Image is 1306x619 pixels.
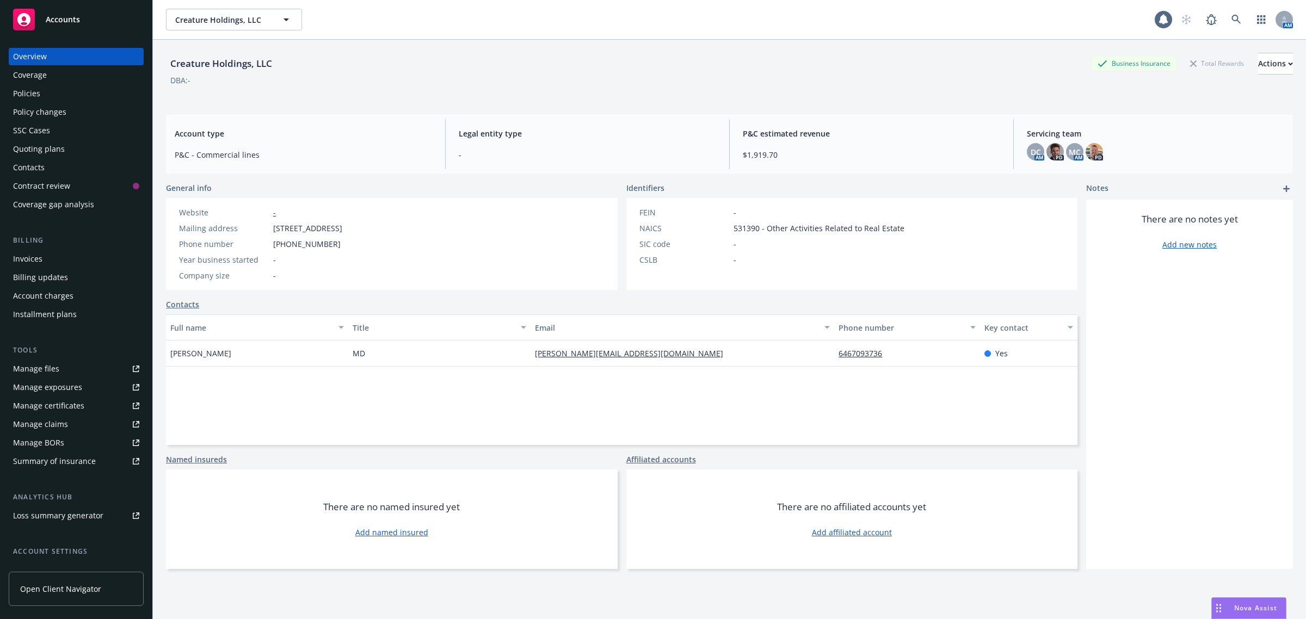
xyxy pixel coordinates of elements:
a: Coverage [9,66,144,84]
span: Accounts [46,15,80,24]
div: Company size [179,270,269,281]
a: Add new notes [1162,239,1217,250]
a: SSC Cases [9,122,144,139]
span: Nova Assist [1234,603,1277,612]
div: Full name [170,322,332,333]
a: Manage exposures [9,379,144,396]
div: Installment plans [13,306,77,323]
span: Creature Holdings, LLC [175,14,269,26]
a: Quoting plans [9,140,144,158]
div: Overview [13,48,47,65]
div: Drag to move [1212,598,1225,618]
a: Manage BORs [9,434,144,451]
div: Total Rewards [1185,57,1249,70]
a: Contacts [166,299,199,310]
span: - [734,238,736,250]
div: Website [179,207,269,218]
div: Business Insurance [1092,57,1176,70]
div: Manage claims [13,416,68,433]
a: Policy changes [9,103,144,121]
div: Mailing address [179,222,269,234]
div: Phone number [839,322,964,333]
div: Phone number [179,238,269,250]
a: Loss summary generator [9,507,144,524]
div: Billing updates [13,269,68,286]
span: MD [353,348,365,359]
a: Policies [9,85,144,102]
img: photo [1086,143,1103,160]
span: Account type [175,128,432,139]
div: Year business started [179,254,269,265]
a: Billing updates [9,269,144,286]
span: - [734,207,736,218]
span: There are no notes yet [1142,213,1238,226]
div: FEIN [639,207,729,218]
span: Servicing team [1027,128,1284,139]
a: Add affiliated account [812,527,892,538]
span: - [273,270,276,281]
a: Accounts [9,4,144,35]
button: Actions [1258,53,1293,75]
a: Service team [9,561,144,579]
button: Full name [166,314,348,341]
span: [PHONE_NUMBER] [273,238,341,250]
span: Notes [1086,182,1108,195]
span: P&C - Commercial lines [175,149,432,160]
a: Manage files [9,360,144,377]
span: There are no named insured yet [323,500,460,513]
div: Service team [13,561,60,579]
a: [PERSON_NAME][EMAIL_ADDRESS][DOMAIN_NAME] [535,348,732,358]
a: Overview [9,48,144,65]
span: There are no affiliated accounts yet [777,500,926,513]
img: photo [1046,143,1064,160]
a: Invoices [9,250,144,268]
div: Contract review [13,177,70,195]
span: - [734,254,736,265]
div: NAICS [639,222,729,234]
span: DC [1031,146,1041,158]
a: Manage certificates [9,397,144,414]
span: [STREET_ADDRESS] [273,222,342,234]
a: add [1280,182,1293,195]
div: SSC Cases [13,122,50,139]
a: Report a Bug [1200,9,1222,30]
button: Nova Assist [1211,597,1286,619]
div: Analytics hub [9,492,144,503]
div: Account charges [13,287,73,305]
div: Quoting plans [13,140,65,158]
a: Search [1225,9,1247,30]
div: Manage BORs [13,434,64,451]
a: - [273,207,276,218]
a: Manage claims [9,416,144,433]
div: Invoices [13,250,42,268]
div: Manage certificates [13,397,84,414]
button: Creature Holdings, LLC [166,9,302,30]
a: Switch app [1250,9,1272,30]
div: Loss summary generator [13,507,103,524]
a: Affiliated accounts [626,454,696,465]
div: Policies [13,85,40,102]
button: Phone number [834,314,980,341]
a: Named insureds [166,454,227,465]
div: Account settings [9,546,144,557]
span: Yes [995,348,1008,359]
a: 6467093736 [839,348,891,358]
a: Installment plans [9,306,144,323]
div: Email [535,322,818,333]
div: Billing [9,235,144,246]
span: - [459,149,716,160]
span: Open Client Navigator [20,583,101,595]
button: Title [348,314,531,341]
a: Coverage gap analysis [9,196,144,213]
div: Manage files [13,360,59,377]
span: P&C estimated revenue [743,128,1000,139]
div: Tools [9,345,144,356]
span: Identifiers [626,182,664,194]
span: Legal entity type [459,128,716,139]
span: $1,919.70 [743,149,1000,160]
button: Email [531,314,834,341]
div: Title [353,322,514,333]
span: 531390 - Other Activities Related to Real Estate [734,222,904,234]
div: Creature Holdings, LLC [166,57,276,71]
